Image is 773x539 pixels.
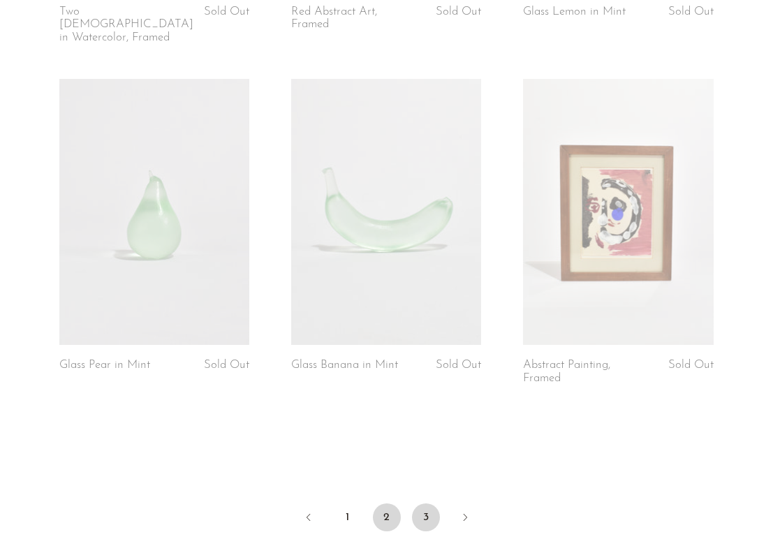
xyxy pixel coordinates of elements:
[295,503,323,534] a: Previous
[451,503,479,534] a: Next
[668,6,714,17] span: Sold Out
[523,6,626,18] a: Glass Lemon in Mint
[373,503,401,531] span: 2
[668,359,714,371] span: Sold Out
[291,359,398,371] a: Glass Banana in Mint
[436,6,481,17] span: Sold Out
[334,503,362,531] a: 1
[412,503,440,531] a: 3
[291,6,415,31] a: Red Abstract Art, Framed
[523,359,647,385] a: Abstract Painting, Framed
[436,359,481,371] span: Sold Out
[59,6,193,44] a: Two [DEMOGRAPHIC_DATA] in Watercolor, Framed
[204,359,249,371] span: Sold Out
[204,6,249,17] span: Sold Out
[59,359,150,371] a: Glass Pear in Mint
